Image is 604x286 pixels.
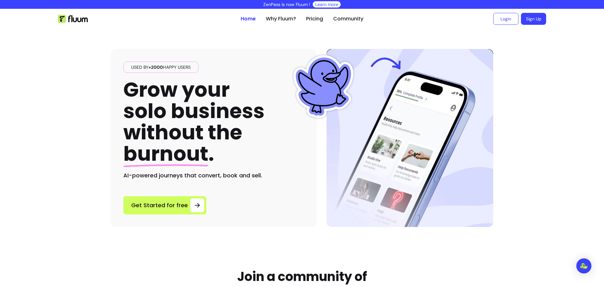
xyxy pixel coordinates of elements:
img: Fluum Logo [58,15,88,23]
span: +2000 [148,64,163,70]
div: Open Intercom Messenger [576,258,591,273]
a: Sign Up [521,13,546,25]
span: Used by happy users [129,64,193,70]
a: Why Fluum? [266,15,296,23]
a: Home [241,15,256,23]
span: burnout [123,140,208,168]
a: Pricing [306,15,323,23]
a: Community [333,15,363,23]
p: ZenPass is now Fluum ! [263,1,310,8]
a: Get Started for free [123,196,206,214]
a: Login [493,13,518,25]
img: Fluum Duck sticker [292,55,355,118]
a: Learn more [315,1,338,8]
h2: AI-powered journeys that convert, book and sell. [123,171,304,180]
span: Get Started for free [131,201,188,210]
h1: Grow your solo business without the . [123,79,265,165]
img: Hero [327,49,493,227]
